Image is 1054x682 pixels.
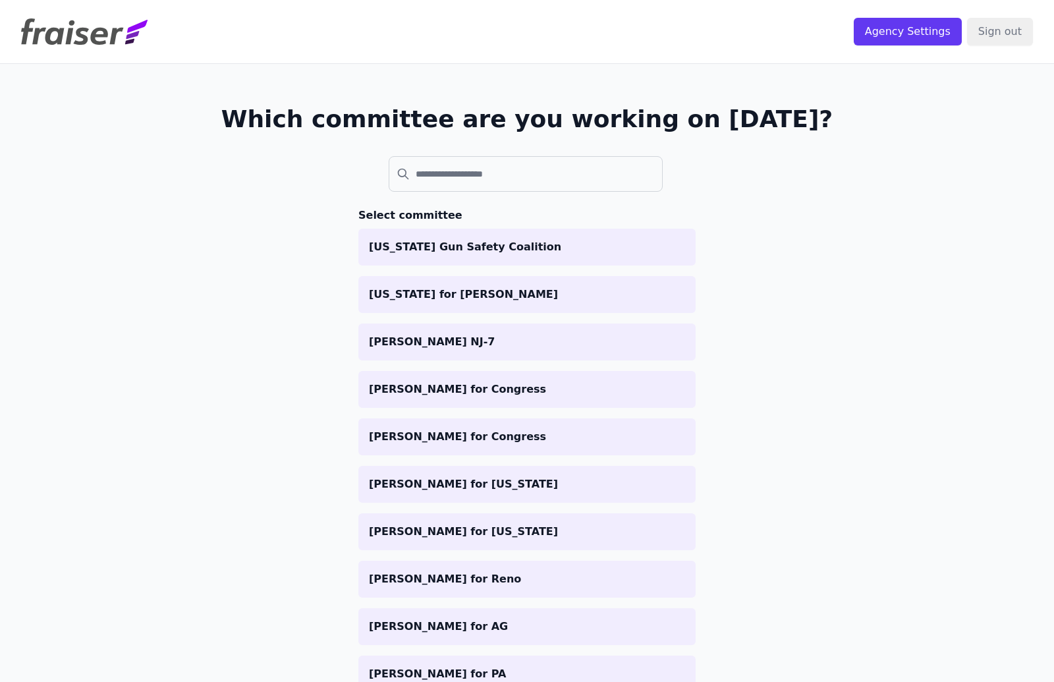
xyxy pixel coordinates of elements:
h3: Select committee [358,208,696,223]
a: [PERSON_NAME] for [US_STATE] [358,466,696,503]
h1: Which committee are you working on [DATE]? [221,106,833,132]
a: [PERSON_NAME] for Reno [358,561,696,598]
p: [PERSON_NAME] for PA [369,666,685,682]
a: [PERSON_NAME] for AG [358,608,696,645]
p: [PERSON_NAME] NJ-7 [369,334,685,350]
a: [US_STATE] Gun Safety Coalition [358,229,696,266]
input: Sign out [967,18,1033,45]
a: [US_STATE] for [PERSON_NAME] [358,276,696,313]
p: [PERSON_NAME] for AG [369,619,685,635]
p: [PERSON_NAME] for Reno [369,571,685,587]
input: Agency Settings [854,18,962,45]
p: [PERSON_NAME] for [US_STATE] [369,476,685,492]
a: [PERSON_NAME] for [US_STATE] [358,513,696,550]
img: Fraiser Logo [21,18,148,45]
a: [PERSON_NAME] NJ-7 [358,324,696,360]
p: [PERSON_NAME] for [US_STATE] [369,524,685,540]
p: [PERSON_NAME] for Congress [369,429,685,445]
p: [US_STATE] for [PERSON_NAME] [369,287,685,302]
p: [PERSON_NAME] for Congress [369,382,685,397]
a: [PERSON_NAME] for Congress [358,418,696,455]
a: [PERSON_NAME] for Congress [358,371,696,408]
p: [US_STATE] Gun Safety Coalition [369,239,685,255]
